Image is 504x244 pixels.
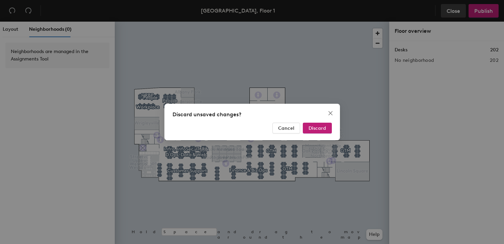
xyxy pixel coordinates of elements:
[272,123,300,133] button: Cancel
[328,111,333,116] span: close
[325,108,336,119] button: Close
[309,125,326,131] span: Discard
[278,125,294,131] span: Cancel
[303,123,332,133] button: Discard
[173,111,332,119] div: Discard unsaved changes?
[325,111,336,116] span: Close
